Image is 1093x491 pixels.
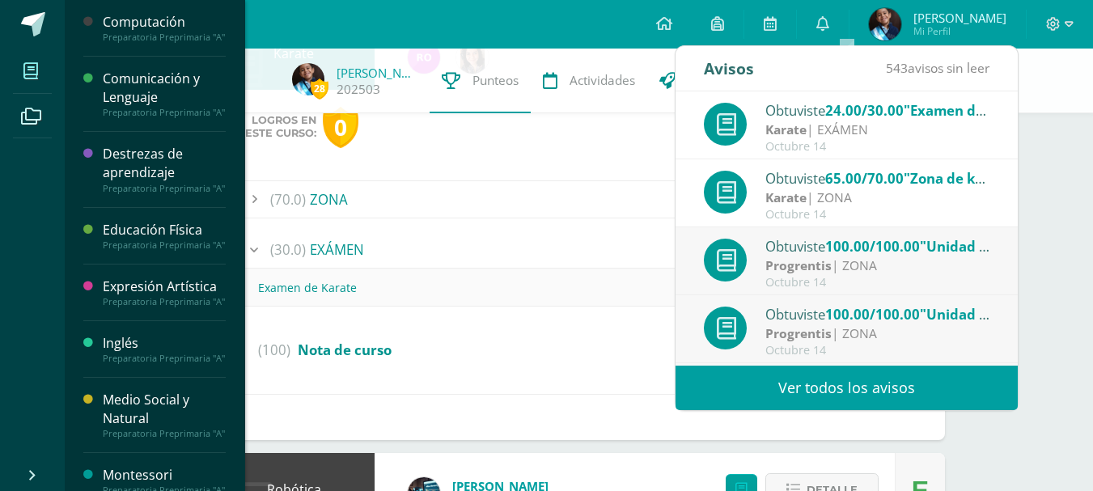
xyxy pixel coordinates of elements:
[765,121,807,138] strong: Karate
[238,231,920,268] div: EXÁMEN
[103,334,226,364] a: InglésPreparatoria Preprimaria "A"
[311,78,328,99] span: 28
[765,276,990,290] div: Octubre 14
[765,324,990,343] div: | ZONA
[103,107,226,118] div: Preparatoria Preprimaria "A"
[103,70,226,107] div: Comunicación y Lenguaje
[825,237,920,256] span: 100.00/100.00
[765,303,990,324] div: Obtuviste en
[238,269,920,306] div: Examen de Karate
[245,114,316,140] span: Logros en este curso:
[825,101,904,120] span: 24.00/30.00
[765,324,832,342] strong: Progrentis
[825,169,904,188] span: 65.00/70.00
[323,107,358,148] div: 0
[765,188,990,207] div: | ZONA
[103,353,226,364] div: Preparatoria Preprimaria "A"
[258,320,290,381] span: (100)
[920,305,1002,324] span: "Unidad 17"
[103,277,226,296] div: Expresión Artística
[765,208,990,222] div: Octubre 14
[886,59,908,77] span: 543
[103,466,226,485] div: Montessori
[765,235,990,256] div: Obtuviste en
[765,121,990,139] div: | EXÁMEN
[765,188,807,206] strong: Karate
[765,99,990,121] div: Obtuviste en
[103,277,226,307] a: Expresión ArtísticaPreparatoria Preprimaria "A"
[765,256,832,274] strong: Progrentis
[869,8,901,40] img: 7161e54584adad6e3f87d6bfd0058c6e.png
[913,10,1006,26] span: [PERSON_NAME]
[647,49,765,113] a: Trayectoria
[103,428,226,439] div: Preparatoria Preprimaria "A"
[103,183,226,194] div: Preparatoria Preprimaria "A"
[103,334,226,353] div: Inglés
[103,145,226,182] div: Destrezas de aprendizaje
[765,256,990,275] div: | ZONA
[913,24,1006,38] span: Mi Perfil
[337,81,380,98] a: 202503
[270,231,306,268] span: (30.0)
[765,140,990,154] div: Octubre 14
[103,13,226,43] a: ComputaciónPreparatoria Preprimaria "A"
[103,391,226,439] a: Medio Social y NaturalPreparatoria Preprimaria "A"
[531,49,647,113] a: Actividades
[103,13,226,32] div: Computación
[238,181,920,218] div: ZONA
[337,65,417,81] a: [PERSON_NAME]
[103,239,226,251] div: Preparatoria Preprimaria "A"
[904,101,1039,120] span: "Examen de Karate"
[570,72,635,89] span: Actividades
[676,366,1018,410] a: Ver todos los avisos
[904,169,1018,188] span: "Zona de karate"
[765,344,990,358] div: Octubre 14
[270,181,306,218] span: (70.0)
[886,59,989,77] span: avisos sin leer
[825,305,920,324] span: 100.00/100.00
[920,237,1002,256] span: "Unidad 16"
[472,72,519,89] span: Punteos
[103,221,226,251] a: Educación FísicaPreparatoria Preprimaria "A"
[704,46,754,91] div: Avisos
[103,296,226,307] div: Preparatoria Preprimaria "A"
[292,63,324,95] img: 7161e54584adad6e3f87d6bfd0058c6e.png
[430,49,531,113] a: Punteos
[103,221,226,239] div: Educación Física
[103,145,226,193] a: Destrezas de aprendizajePreparatoria Preprimaria "A"
[298,341,392,359] span: Nota de curso
[103,32,226,43] div: Preparatoria Preprimaria "A"
[103,70,226,118] a: Comunicación y LenguajePreparatoria Preprimaria "A"
[103,391,226,428] div: Medio Social y Natural
[765,167,990,188] div: Obtuviste en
